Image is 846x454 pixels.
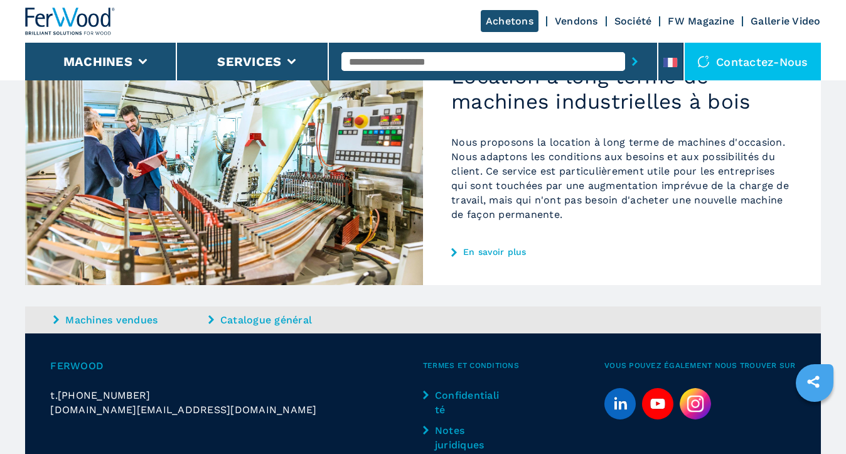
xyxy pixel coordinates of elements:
img: Ferwood [25,8,115,35]
a: Notes juridiques [423,423,502,452]
button: Services [217,54,281,69]
a: youtube [642,388,673,419]
a: Achetons [481,10,538,32]
a: Confidentialité [423,388,502,417]
span: Ferwood [50,359,423,373]
p: Nous proposons la location à long terme de machines d'occasion. Nous adaptons les conditions aux ... [451,135,793,222]
a: FW Magazine [668,15,734,27]
iframe: Chat [793,397,837,445]
a: sharethis [798,366,829,397]
div: Contactez-nous [685,43,821,80]
img: Instagram [680,388,711,419]
a: Catalogue général [208,313,360,327]
a: Société [614,15,652,27]
a: linkedin [604,388,636,419]
div: t. [50,388,423,403]
a: En savoir plus [451,247,793,257]
span: Termes et conditions [423,359,604,373]
button: submit-button [625,47,645,76]
span: [PHONE_NUMBER] [58,388,151,403]
span: [DOMAIN_NAME][EMAIL_ADDRESS][DOMAIN_NAME] [50,403,316,417]
a: Gallerie Video [751,15,821,27]
button: Machines [63,54,132,69]
span: Vous pouvez également nous trouver sur [604,359,796,373]
a: Vendons [555,15,598,27]
h2: Location à long terme de machines industrielles à bois [451,64,793,114]
img: Contactez-nous [697,55,710,68]
a: Machines vendues [53,313,205,327]
img: Location à long terme de machines industrielles à bois [25,30,423,285]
